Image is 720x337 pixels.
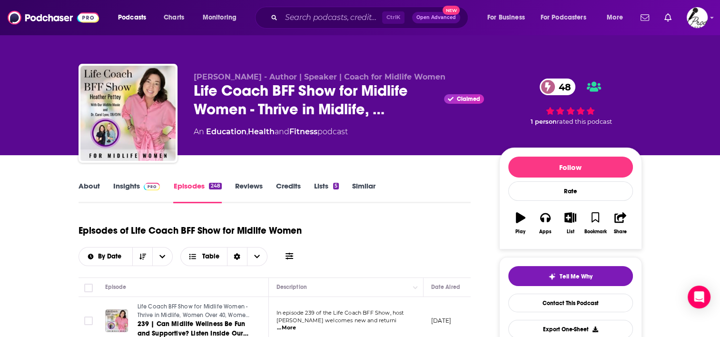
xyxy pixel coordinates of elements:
button: List [558,206,582,240]
div: Play [515,229,525,235]
span: Tell Me Why [560,273,592,280]
div: Date Aired [431,281,460,293]
button: open menu [534,10,600,25]
span: Monitoring [203,11,237,24]
div: Search podcasts, credits, & more... [264,7,477,29]
span: Claimed [457,97,480,101]
a: 48 [540,79,576,95]
span: Ctrl K [382,11,404,24]
span: [PERSON_NAME] - Author | Speaker | Coach for Midlife Women [194,72,445,81]
button: open menu [481,10,537,25]
span: Table [202,253,219,260]
a: Similar [352,181,375,203]
span: and [275,127,289,136]
button: Sort Direction [132,248,152,266]
a: Show notifications dropdown [661,10,675,26]
span: Charts [164,11,184,24]
input: Search podcasts, credits, & more... [281,10,382,25]
a: Contact This Podcast [508,294,633,312]
button: Column Actions [410,282,421,293]
a: Charts [158,10,190,25]
a: Fitness [289,127,317,136]
img: tell me why sparkle [548,273,556,280]
a: About [79,181,100,203]
a: Episodes248 [173,181,221,203]
span: Open Advanced [416,15,456,20]
button: Choose View [180,247,267,266]
div: Description [276,281,307,293]
button: Show profile menu [687,7,708,28]
span: Podcasts [118,11,146,24]
button: Bookmark [583,206,608,240]
span: For Podcasters [541,11,586,24]
div: List [567,229,574,235]
span: By Date [98,253,125,260]
span: 1 person [531,118,557,125]
a: Life Coach BFF Show for Midlife Women - Thrive in Midlife, Women Over 40, Women Over 50, Goal Set... [138,303,252,319]
div: 48 1 personrated this podcast [499,72,642,131]
button: Play [508,206,533,240]
p: [DATE] [431,317,452,325]
div: Bookmark [584,229,606,235]
span: rated this podcast [557,118,612,125]
button: open menu [196,10,249,25]
button: Share [608,206,632,240]
div: 5 [333,183,339,189]
a: InsightsPodchaser Pro [113,181,160,203]
img: Podchaser Pro [144,183,160,190]
div: Sort Direction [227,248,247,266]
div: Rate [508,181,633,201]
span: In episode 239 of the Life Coach BFF Show, host [276,309,404,316]
a: Lists5 [314,181,339,203]
span: , [247,127,248,136]
button: tell me why sparkleTell Me Why [508,266,633,286]
a: Show notifications dropdown [637,10,653,26]
div: An podcast [194,126,348,138]
button: Follow [508,157,633,178]
a: Reviews [235,181,263,203]
div: Open Intercom Messenger [688,286,710,308]
img: Podchaser - Follow, Share and Rate Podcasts [8,9,99,27]
span: Toggle select row [84,317,93,325]
a: Education [206,127,247,136]
span: [PERSON_NAME] welcomes new and returni [276,317,397,324]
span: More [607,11,623,24]
button: Apps [533,206,558,240]
a: Credits [276,181,301,203]
div: Apps [539,229,552,235]
span: Logged in as sdonovan [687,7,708,28]
img: Life Coach BFF Show for Midlife Women - Thrive in Midlife, Women Over 40, Women Over 50, Goal Set... [80,66,176,161]
div: Episode [105,281,127,293]
button: open menu [152,248,172,266]
a: Health [248,127,275,136]
span: 48 [549,79,576,95]
span: For Business [487,11,525,24]
button: open menu [111,10,158,25]
span: ...More [277,324,296,332]
h2: Choose List sort [79,247,173,266]
div: 248 [209,183,221,189]
span: New [443,6,460,15]
div: Share [614,229,627,235]
img: User Profile [687,7,708,28]
button: Open AdvancedNew [412,12,460,23]
button: open menu [600,10,635,25]
h1: Episodes of Life Coach BFF Show for Midlife Women [79,225,302,237]
button: open menu [79,253,133,260]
